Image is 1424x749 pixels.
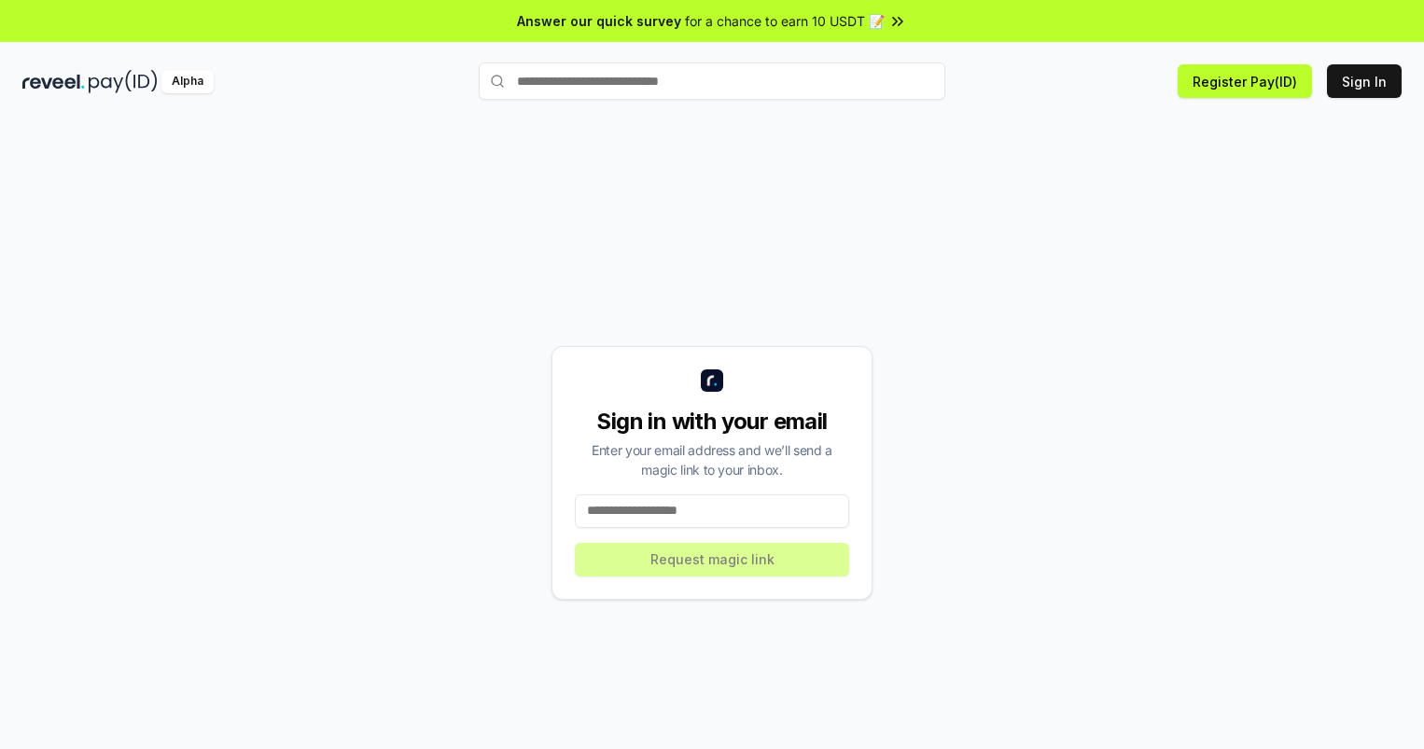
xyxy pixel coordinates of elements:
span: for a chance to earn 10 USDT 📝 [685,11,885,31]
button: Sign In [1327,64,1402,98]
img: logo_small [701,369,723,392]
div: Enter your email address and we’ll send a magic link to your inbox. [575,440,849,479]
button: Register Pay(ID) [1178,64,1312,98]
div: Sign in with your email [575,407,849,437]
img: reveel_dark [22,70,85,93]
div: Alpha [161,70,214,93]
img: pay_id [89,70,158,93]
span: Answer our quick survey [517,11,681,31]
